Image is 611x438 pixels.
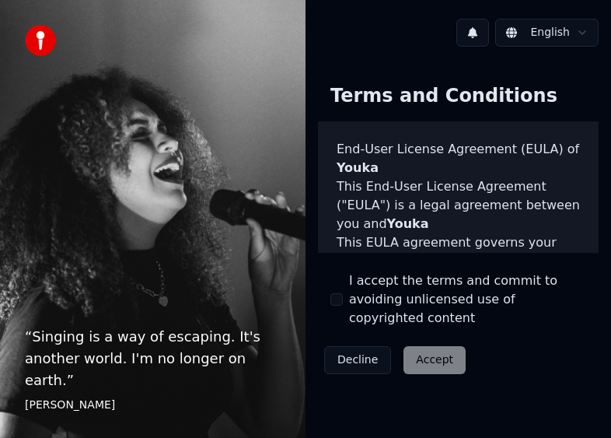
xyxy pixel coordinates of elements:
button: Decline [324,346,391,374]
label: I accept the terms and commit to avoiding unlicensed use of copyrighted content [349,272,586,328]
p: “ Singing is a way of escaping. It's another world. I'm no longer on earth. ” [25,326,281,391]
img: youka [25,25,56,56]
span: Youka [337,160,379,175]
footer: [PERSON_NAME] [25,398,281,413]
h3: End-User License Agreement (EULA) of [337,140,580,177]
span: Youka [387,216,429,231]
div: Terms and Conditions [318,72,570,121]
p: This End-User License Agreement ("EULA") is a legal agreement between you and [337,177,580,233]
p: This EULA agreement governs your acquisition and use of our software ("Software") directly from o... [337,233,580,345]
